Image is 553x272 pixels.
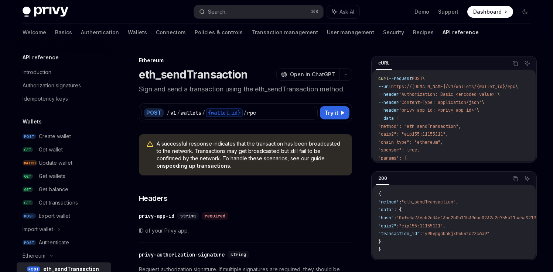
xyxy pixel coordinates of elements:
a: Welcome [23,24,46,41]
div: Authenticate [39,238,69,247]
span: GET [23,187,33,192]
span: "params": { [378,155,407,161]
div: / [177,109,180,116]
span: POST [27,266,40,272]
span: Ask AI [339,8,354,15]
a: Authentication [81,24,119,41]
a: GETGet wallets [17,170,111,183]
span: Try it [324,108,338,117]
a: Security [383,24,404,41]
div: Get balance [39,185,68,194]
span: \ [515,84,518,90]
span: , [456,199,458,205]
span: "caip2" [378,223,396,229]
span: \ [477,107,479,113]
span: : [394,215,396,221]
button: Ask AI [522,174,532,184]
a: Policies & controls [195,24,243,41]
div: Introduction [23,68,51,77]
span: --header [378,100,399,105]
a: Authorization signatures [17,79,111,92]
a: PATCHUpdate wallet [17,156,111,170]
a: Dashboard [467,6,513,18]
span: "eip155:11155111" [399,223,443,229]
span: '{ [394,115,399,121]
a: Connectors [156,24,186,41]
span: --url [378,84,391,90]
span: , [443,223,446,229]
a: Transaction management [252,24,318,41]
div: {wallet_id} [206,108,243,117]
span: 'Content-Type: application/json' [399,100,482,105]
div: privy-app-id [139,212,174,220]
div: required [202,212,228,220]
div: privy-authorization-signature [139,251,225,258]
div: Update wallet [39,158,72,167]
span: "method" [378,199,399,205]
div: / [167,109,170,116]
span: "y90vpg3bnkjxhw541c2zc6a9" [422,231,489,237]
span: "eth_sendTransaction" [402,199,456,205]
a: speeding up transactions [163,163,230,169]
span: } [378,239,381,245]
div: Get wallets [39,172,65,181]
div: Get wallet [39,145,63,154]
span: Dashboard [473,8,502,15]
button: Search...⌘K [194,5,323,18]
div: Authorization signatures [23,81,81,90]
span: "chain_type": "ethereum", [378,139,443,145]
span: : { [394,207,402,213]
span: \ [497,91,500,97]
span: GET [23,200,33,206]
span: GET [23,174,33,179]
span: : [399,199,402,205]
div: 200 [376,174,389,183]
button: Copy the contents from the code block [511,174,520,184]
button: Try it [320,106,349,119]
span: POST [23,134,36,139]
a: Introduction [17,66,111,79]
span: : [420,231,422,237]
span: "hash" [378,215,394,221]
span: ID of your Privy app. [139,226,352,235]
span: 'Authorization: Basic <encoded-value>' [399,91,497,97]
button: Open in ChatGPT [276,68,339,81]
button: Ask AI [327,5,359,18]
button: Ask AI [522,59,532,68]
span: --header [378,91,399,97]
div: / [202,109,205,116]
div: Import wallet [23,225,53,234]
span: "transaction_id" [378,231,420,237]
span: curl [378,76,389,81]
span: \ [422,76,425,81]
svg: Warning [146,141,154,148]
a: Idempotency keys [17,92,111,105]
div: / [243,109,246,116]
a: User management [327,24,374,41]
span: POST [412,76,422,81]
img: dark logo [23,7,68,17]
span: https://[DOMAIN_NAME]/v1/wallets/{wallet_id}/rpc [391,84,515,90]
span: "data" [378,207,394,213]
div: POST [144,108,164,117]
h1: eth_sendTransaction [139,68,248,81]
div: Get transactions [39,198,78,207]
div: Ethereum [23,251,45,260]
div: Search... [208,7,229,16]
a: GETGet transactions [17,196,111,209]
a: Wallets [128,24,147,41]
a: Demo [414,8,429,15]
a: Support [438,8,458,15]
button: Toggle dark mode [519,6,531,18]
div: v1 [170,109,176,116]
div: wallets [181,109,201,116]
a: POSTExport wallet [17,209,111,223]
a: POSTAuthenticate [17,236,111,249]
div: Ethereum [139,57,352,64]
span: A successful response indicates that the transaction has been broadcasted to the network. Transac... [157,140,345,170]
a: GETGet wallet [17,143,111,156]
span: } [378,247,381,252]
span: Open in ChatGPT [290,71,335,78]
a: Basics [55,24,72,41]
span: POST [23,240,36,245]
